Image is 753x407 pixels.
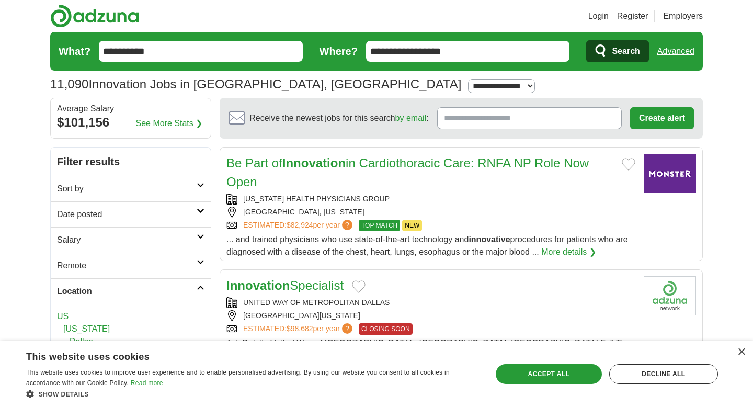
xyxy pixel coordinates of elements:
span: 11,090 [50,75,88,94]
a: Date posted [51,201,211,227]
span: ? [342,323,352,334]
span: TOP MATCH [359,220,400,231]
div: Decline all [609,364,718,384]
h2: Date posted [57,208,197,221]
strong: Innovation [226,278,290,292]
span: NEW [402,220,422,231]
a: Employers [663,10,703,22]
h2: Location [57,285,197,298]
a: Sort by [51,176,211,201]
a: InnovationSpecialist [226,278,344,292]
span: ... and trained physicians who use state-of-the-art technology and procedures for patients who ar... [226,235,628,256]
a: See More Stats ❯ [136,117,203,130]
span: $98,682 [287,324,313,333]
img: United Way of Metropolitan Dallas logo [644,276,696,315]
div: This website uses cookies [26,347,452,363]
span: CLOSING SOON [359,323,413,335]
a: [US_STATE] [63,324,110,333]
a: Location [51,278,211,304]
a: Advanced [657,41,694,62]
span: ? [342,220,352,230]
h2: Remote [57,259,197,272]
div: Average Salary [57,105,204,113]
div: Accept all [496,364,602,384]
button: Add to favorite jobs [622,158,635,171]
a: Register [617,10,648,22]
div: Show details [26,389,478,399]
button: Add to favorite jobs [352,280,366,293]
h2: Sort by [57,183,197,195]
a: More details ❯ [541,246,596,258]
a: by email [395,114,427,122]
h1: Innovation Jobs in [GEOGRAPHIC_DATA], [GEOGRAPHIC_DATA] [50,77,462,91]
button: Search [586,40,648,62]
strong: Innovation [282,156,346,170]
div: $101,156 [57,113,204,132]
a: Be Part ofInnovationin Cardiothoracic Care: RNFA NP Role Now Open [226,156,589,189]
button: Create alert [630,107,694,129]
div: [US_STATE] HEALTH PHYSICIANS GROUP [226,194,635,205]
a: Remote [51,253,211,278]
label: What? [59,43,90,59]
a: Login [588,10,609,22]
a: UNITED WAY OF METROPOLITAN DALLAS [243,298,390,307]
a: ESTIMATED:$98,682per year? [243,323,355,335]
a: US [57,312,69,321]
div: Close [737,348,745,356]
a: Salary [51,227,211,253]
span: Job Details United Way of [GEOGRAPHIC_DATA] - [GEOGRAPHIC_DATA], [GEOGRAPHIC_DATA] Full Time Day ... [226,338,634,398]
span: Receive the newest jobs for this search : [249,112,428,125]
a: ESTIMATED:$82,924per year? [243,220,355,231]
a: Read more, opens a new window [131,379,163,387]
span: $82,924 [287,221,313,229]
div: [GEOGRAPHIC_DATA], [US_STATE] [226,207,635,218]
h2: Salary [57,234,197,246]
strong: innovative [469,235,510,244]
label: Where? [320,43,358,59]
span: Search [612,41,640,62]
h2: Filter results [51,148,211,176]
div: [GEOGRAPHIC_DATA][US_STATE] [226,310,635,321]
img: Company logo [644,154,696,193]
img: Adzuna logo [50,4,139,28]
span: This website uses cookies to improve user experience and to enable personalised advertising. By u... [26,369,450,387]
span: Show details [39,391,89,398]
a: Dallas [70,337,93,346]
